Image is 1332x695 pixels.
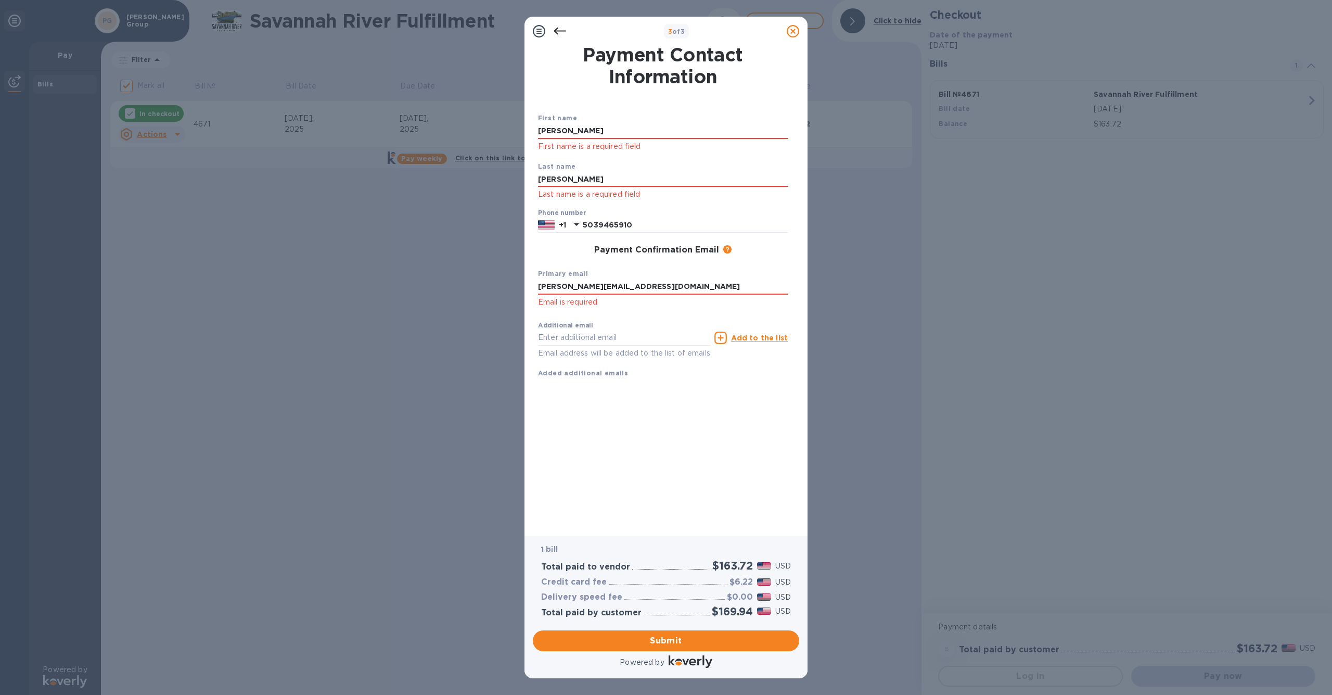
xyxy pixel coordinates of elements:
p: First name is a required field [538,141,788,153]
p: Email is required [538,296,788,308]
img: USD [757,608,771,615]
p: USD [775,561,791,572]
b: Primary email [538,270,588,277]
img: USD [757,562,771,570]
p: USD [775,606,791,617]
img: US [538,219,555,231]
b: First name [538,114,577,122]
u: Add to the list [731,334,788,342]
h3: $0.00 [727,592,753,602]
img: USD [757,593,771,601]
h3: Payment Confirmation Email [594,245,719,255]
input: Enter additional email [538,330,710,346]
h3: Credit card fee [541,577,607,587]
img: Logo [669,655,712,668]
b: Added additional emails [538,369,628,377]
label: Phone number [538,210,586,216]
input: Enter your first name [538,123,788,139]
h2: $169.94 [712,605,753,618]
img: USD [757,578,771,586]
h3: Total paid to vendor [541,562,630,572]
label: Additional email [538,322,593,328]
input: Enter your phone number [583,218,788,233]
h1: Payment Contact Information [538,44,788,87]
h3: $6.22 [729,577,753,587]
p: +1 [559,220,566,230]
input: Enter your last name [538,172,788,187]
button: Submit [533,630,799,651]
p: USD [775,592,791,603]
p: Last name is a required field [538,188,788,200]
span: 3 [668,28,672,35]
p: USD [775,577,791,588]
p: Powered by [620,657,664,668]
h2: $163.72 [712,559,753,572]
span: Submit [541,635,791,647]
p: Email address will be added to the list of emails [538,347,710,359]
h3: Delivery speed fee [541,592,622,602]
b: of 3 [668,28,685,35]
h3: Total paid by customer [541,608,642,618]
b: Last name [538,162,576,170]
b: 1 bill [541,545,558,553]
input: Enter your primary name [538,279,788,295]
